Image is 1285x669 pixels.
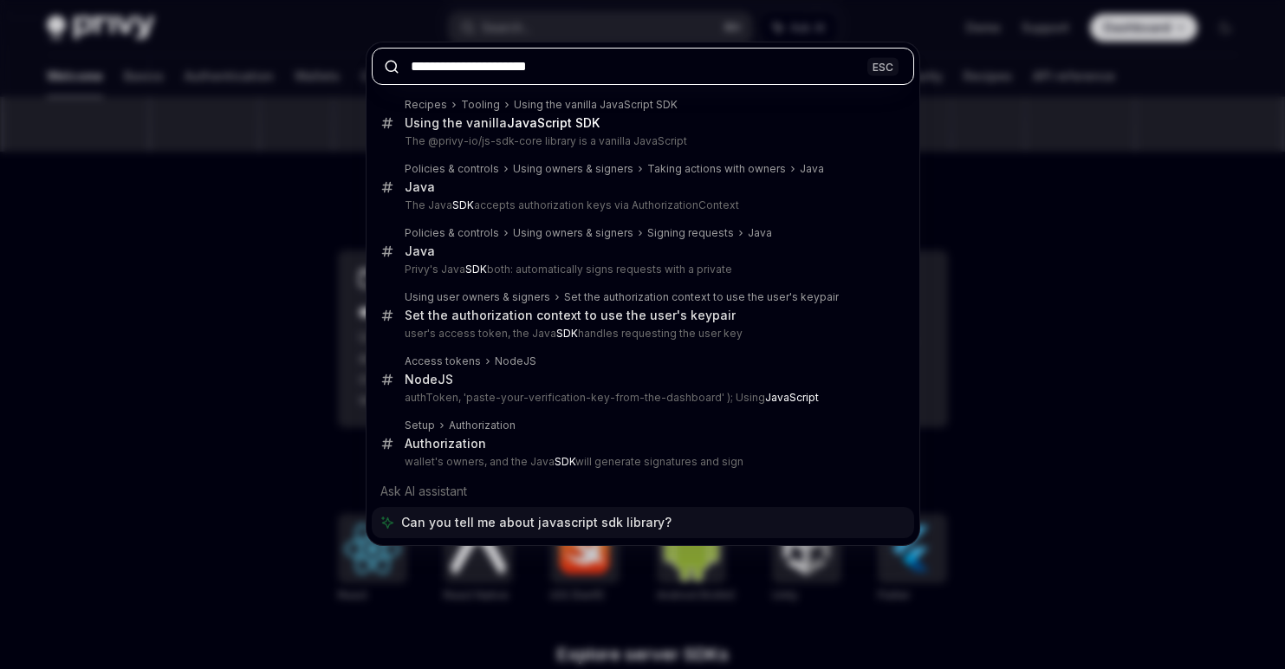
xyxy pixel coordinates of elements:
div: Policies & controls [405,162,499,176]
p: Privy's Java both: automatically signs requests with a private [405,263,878,276]
div: Access tokens [405,354,481,368]
div: Policies & controls [405,226,499,240]
p: The @privy-io/js-sdk-core library is a vanilla JavaScript [405,134,878,148]
div: Setup [405,419,435,432]
b: SDK [555,455,575,468]
div: Set the authorization context to use the user's keypair [405,308,736,323]
b: SDK [556,327,578,340]
div: Signing requests [647,226,734,240]
div: Recipes [405,98,447,112]
div: Using owners & signers [513,226,633,240]
b: SDK [465,263,487,276]
div: Java [748,226,772,240]
div: Java [405,179,435,195]
div: Ask AI assistant [372,476,914,507]
div: Authorization [405,436,486,451]
div: Using the vanilla JavaScript SDK [514,98,678,112]
div: NodeJS [405,372,453,387]
p: The Java accepts authorization keys via AuthorizationContext [405,198,878,212]
div: Java [800,162,824,176]
div: NodeJS [495,354,536,368]
div: Set the authorization context to use the user's keypair [564,290,839,304]
div: Using owners & signers [513,162,633,176]
div: Using user owners & signers [405,290,550,304]
p: wallet's owners, and the Java will generate signatures and sign [405,455,878,469]
div: Tooling [461,98,500,112]
p: user's access token, the Java handles requesting the user key [405,327,878,341]
div: Taking actions with owners [647,162,786,176]
b: SDK [452,198,474,211]
b: JavaScript SDK [507,115,600,130]
div: Authorization [449,419,516,432]
div: Using the vanilla [405,115,600,131]
div: Java [405,244,435,259]
span: Can you tell me about javascript sdk library? [401,514,672,531]
b: JavaScript [765,391,819,404]
p: authToken, 'paste-your-verification-key-from-the-dashboard' ); Using [405,391,878,405]
div: ESC [867,57,899,75]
